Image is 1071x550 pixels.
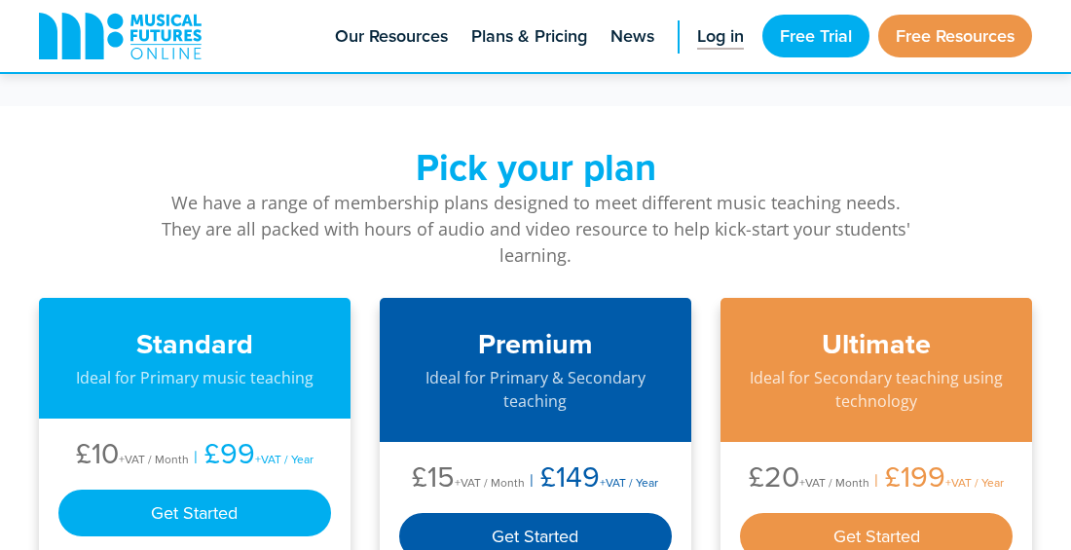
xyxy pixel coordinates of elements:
a: Free Resources [878,15,1032,57]
span: +VAT / Month [119,451,189,467]
span: +VAT / Year [600,474,658,491]
h3: Standard [58,327,331,361]
div: Get Started [58,490,331,536]
li: £99 [189,438,314,474]
h2: Pick your plan [156,145,915,190]
li: £149 [525,461,658,497]
li: £20 [749,461,869,497]
h3: Premium [399,327,672,361]
span: +VAT / Year [255,451,314,467]
span: News [610,23,654,50]
li: £199 [869,461,1004,497]
p: Ideal for Primary music teaching [58,366,331,389]
span: +VAT / Year [945,474,1004,491]
li: £10 [76,438,189,474]
p: Ideal for Primary & Secondary teaching [399,366,672,413]
li: £15 [412,461,525,497]
span: Our Resources [335,23,448,50]
p: We have a range of membership plans designed to meet different music teaching needs. They are all... [156,190,915,269]
span: Plans & Pricing [471,23,587,50]
span: +VAT / Month [799,474,869,491]
h3: Ultimate [740,327,1013,361]
a: Free Trial [762,15,869,57]
p: Ideal for Secondary teaching using technology [740,366,1013,413]
span: Log in [697,23,744,50]
span: +VAT / Month [455,474,525,491]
